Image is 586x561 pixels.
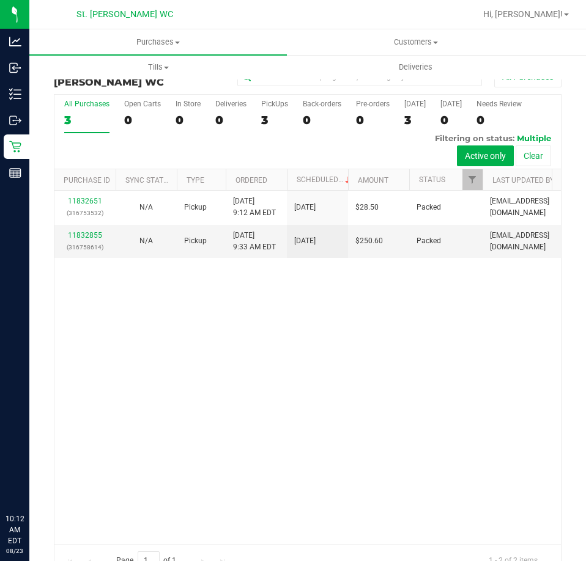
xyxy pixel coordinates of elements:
[215,113,247,127] div: 0
[294,235,316,247] span: [DATE]
[261,100,288,108] div: PickUps
[457,145,514,166] button: Active only
[176,113,201,127] div: 0
[483,9,563,19] span: Hi, [PERSON_NAME]!
[30,62,286,73] span: Tills
[9,35,21,48] inline-svg: Analytics
[9,62,21,74] inline-svg: Inbound
[261,113,288,127] div: 3
[440,113,462,127] div: 0
[9,141,21,153] inline-svg: Retail
[29,54,287,80] a: Tills
[356,100,390,108] div: Pre-orders
[382,62,449,73] span: Deliveries
[517,133,551,143] span: Multiple
[477,100,522,108] div: Needs Review
[303,113,341,127] div: 0
[139,235,153,247] button: N/A
[404,113,426,127] div: 3
[435,133,514,143] span: Filtering on status:
[236,176,267,185] a: Ordered
[440,100,462,108] div: [DATE]
[62,241,108,253] p: (316758614)
[68,231,102,240] a: 11832855
[29,37,287,48] span: Purchases
[64,100,109,108] div: All Purchases
[64,113,109,127] div: 3
[187,176,204,185] a: Type
[12,463,49,500] iframe: Resource center
[124,113,161,127] div: 0
[287,29,544,55] a: Customers
[287,37,544,48] span: Customers
[419,175,445,184] a: Status
[355,235,383,247] span: $250.60
[139,203,153,211] span: Not Applicable
[9,88,21,100] inline-svg: Inventory
[516,145,551,166] button: Clear
[215,100,247,108] div: Deliveries
[9,167,21,179] inline-svg: Reports
[29,29,287,55] a: Purchases
[184,235,207,247] span: Pickup
[139,202,153,213] button: N/A
[417,235,441,247] span: Packed
[139,237,153,245] span: Not Applicable
[68,197,102,205] a: 11832651
[462,169,483,190] a: Filter
[233,196,276,219] span: [DATE] 9:12 AM EDT
[54,66,223,87] h3: Purchase Summary:
[303,100,341,108] div: Back-orders
[294,202,316,213] span: [DATE]
[404,100,426,108] div: [DATE]
[125,176,172,185] a: Sync Status
[492,176,554,185] a: Last Updated By
[62,207,108,219] p: (316753532)
[297,175,352,184] a: Scheduled
[477,113,522,127] div: 0
[64,176,110,185] a: Purchase ID
[233,230,276,253] span: [DATE] 9:33 AM EDT
[6,546,24,555] p: 08/23
[6,513,24,546] p: 10:12 AM EDT
[184,202,207,213] span: Pickup
[124,100,161,108] div: Open Carts
[176,100,201,108] div: In Store
[417,202,441,213] span: Packed
[76,9,173,20] span: St. [PERSON_NAME] WC
[9,114,21,127] inline-svg: Outbound
[358,176,388,185] a: Amount
[355,202,379,213] span: $28.50
[287,54,544,80] a: Deliveries
[356,113,390,127] div: 0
